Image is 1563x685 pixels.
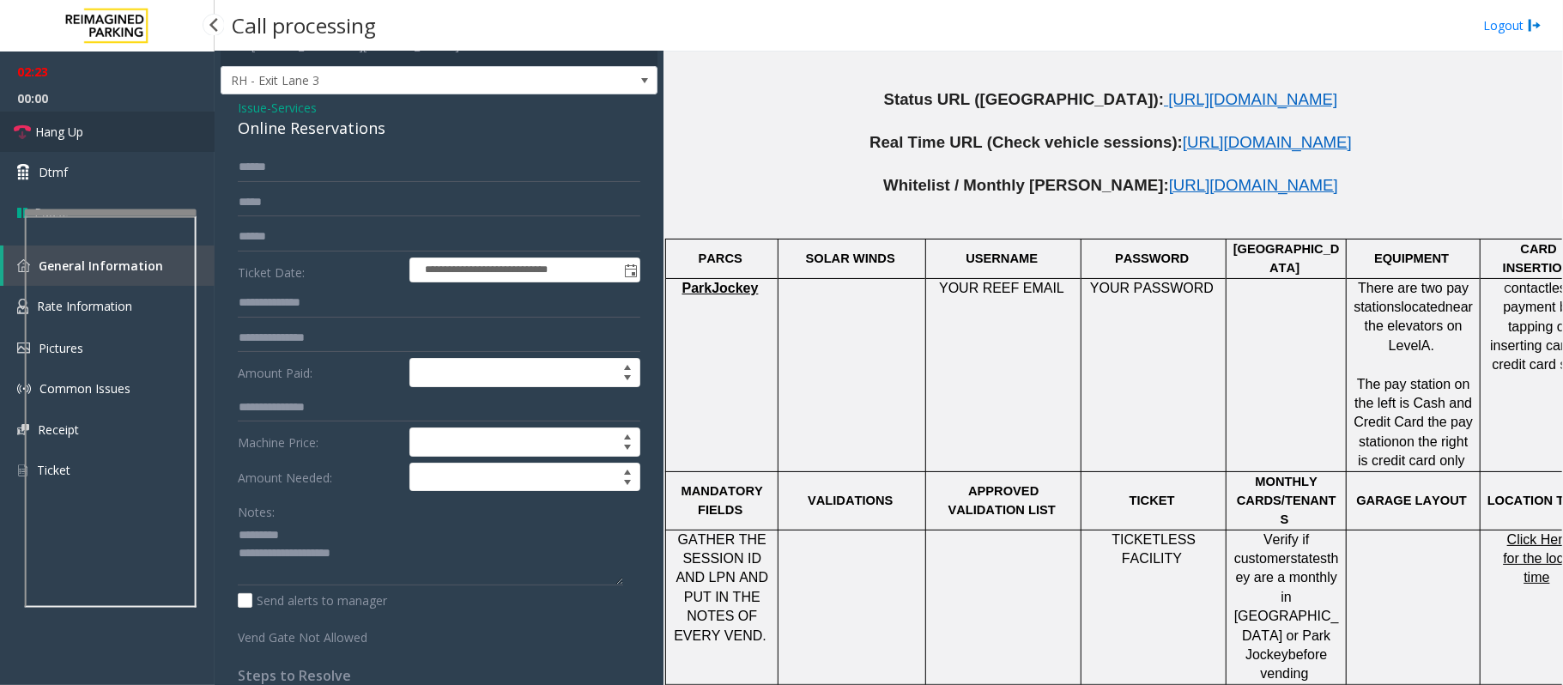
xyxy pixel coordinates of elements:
[233,427,405,457] label: Machine Price:
[1354,377,1473,449] span: The pay station on the left is Cash and Credit Card the pay station
[948,484,1056,517] span: APPROVED VALIDATION LIST
[615,428,639,442] span: Increase value
[233,622,405,646] label: Vend Gate Not Allowed
[808,494,893,507] span: VALIDATIONS
[1528,16,1542,34] img: logout
[682,484,763,517] span: MANDATORY FIELDS
[1421,338,1434,353] span: A.
[3,246,215,286] a: General Information
[939,281,1064,295] span: YOUR REEF EMAIL
[1504,283,1512,295] span: C
[966,252,1038,265] span: USERNAME
[883,176,1169,194] span: Whitelist / Monthly [PERSON_NAME]:
[1483,16,1542,34] a: Logout
[238,117,640,140] div: Online Reservations
[1374,252,1449,265] span: EQUIPMENT
[17,463,28,478] img: 'icon'
[1090,281,1214,295] span: YOUR PASSWORD
[1365,300,1473,353] span: near the elevators on Level
[1169,179,1338,193] a: [URL][DOMAIN_NAME]
[1233,242,1340,275] span: [GEOGRAPHIC_DATA]
[17,299,28,314] img: 'icon'
[806,252,895,265] span: SOLAR WINDS
[34,203,69,221] span: Pause
[869,133,1183,151] span: Real Time URL (Check vehicle sessions):
[621,258,639,282] span: Toggle popup
[1183,136,1352,150] a: [URL][DOMAIN_NAME]
[221,67,570,94] span: RH - Exit Lane 3
[1356,494,1467,507] span: GARAGE LAYOUT
[1169,176,1338,194] span: [URL][DOMAIN_NAME]
[615,442,639,456] span: Decrease value
[615,477,639,491] span: Decrease value
[1261,647,1328,681] span: before vending
[238,668,640,684] h4: Steps to Resolve
[1168,90,1337,108] span: [URL][DOMAIN_NAME]
[17,424,29,435] img: 'icon'
[35,123,83,141] span: Hang Up
[238,497,275,521] label: Notes:
[17,382,31,396] img: 'icon'
[699,252,742,265] span: PARCS
[233,463,405,492] label: Amount Needed:
[1130,494,1175,507] span: TICKET
[615,373,639,386] span: Decrease value
[1183,133,1352,151] span: [URL][DOMAIN_NAME]
[1115,252,1189,265] span: PASSWORD
[674,532,768,643] span: GATHER THE SESSION ID AND LPN AND PUT IN THE NOTES OF EVERY VEND.
[238,99,267,117] span: Issue
[267,100,317,116] span: -
[615,464,639,477] span: Increase value
[1168,94,1337,107] a: [URL][DOMAIN_NAME]
[233,358,405,387] label: Amount Paid:
[223,4,385,46] h3: Call processing
[271,99,317,117] span: Services
[615,359,639,373] span: Increase value
[884,90,1164,108] span: Status URL ([GEOGRAPHIC_DATA]):
[17,259,30,272] img: 'icon'
[233,258,405,283] label: Ticket Date:
[1237,475,1336,527] span: MONTHLY CARDS/TENANTS
[1291,551,1328,566] span: states
[682,282,759,295] a: ParkJockey
[1358,434,1468,468] span: on the right is credit card only
[39,163,68,181] span: Dtmf
[238,591,387,609] label: Send alerts to manager
[17,342,30,354] img: 'icon'
[1402,300,1446,314] span: located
